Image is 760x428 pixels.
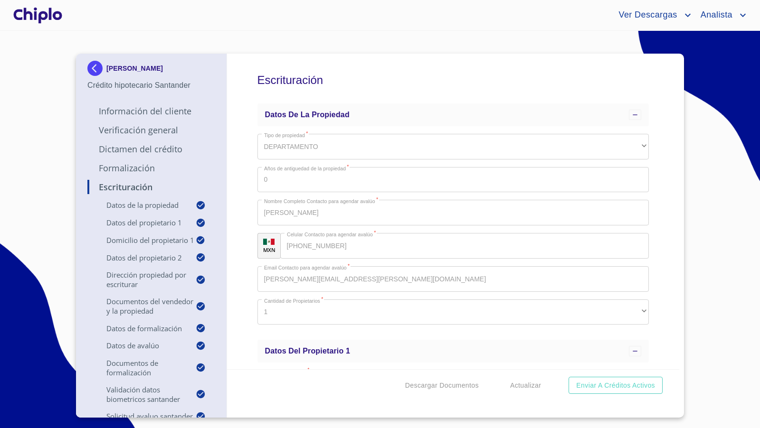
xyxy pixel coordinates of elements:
p: Datos de Formalización [87,324,196,333]
img: R93DlvwvvjP9fbrDwZeCRYBHk45OWMq+AAOlFVsxT89f82nwPLnD58IP7+ANJEaWYhP0Tx8kkA0WlQMPQsAAgwAOmBj20AXj6... [263,239,275,245]
span: Ver Descargas [611,8,682,23]
button: account of current user [693,8,749,23]
p: Datos de Avalúo [87,341,196,350]
p: Escrituración [87,181,215,193]
div: [PERSON_NAME] [87,61,215,80]
p: Información del Cliente [87,105,215,117]
p: Formalización [87,162,215,174]
span: Descargar Documentos [405,380,479,391]
p: Documentos de Formalización [87,358,196,377]
p: Datos del propietario 1 [87,218,196,227]
p: MXN [263,246,275,253]
p: Dirección Propiedad por Escriturar [87,270,196,289]
h5: Escrituración [257,61,649,100]
div: 1 [257,299,649,325]
span: Actualizar [510,380,541,391]
p: [PERSON_NAME] [106,65,163,72]
button: Enviar a Créditos Activos [569,377,663,394]
p: Datos de la propiedad [87,200,196,210]
button: account of current user [611,8,693,23]
img: Docupass spot blue [87,61,106,76]
p: Datos del propietario 2 [87,253,196,262]
p: Documentos del vendedor y la propiedad [87,297,196,316]
p: Domicilio del Propietario 1 [87,235,196,245]
div: DEPARTAMENTO [257,134,649,159]
span: Enviar a Créditos Activos [576,380,655,391]
button: Descargar Documentos [401,377,483,394]
p: Solicitud Avaluo Santander [87,411,196,421]
span: Datos del propietario 1 [265,347,351,355]
span: Datos de la propiedad [265,111,350,119]
p: Verificación General [87,124,215,136]
p: Crédito hipotecario Santander [87,80,215,91]
button: Actualizar [506,377,545,394]
p: Dictamen del Crédito [87,143,215,155]
span: Analista [693,8,737,23]
p: Validación Datos Biometricos Santander [87,385,196,404]
div: Datos de la propiedad [257,103,649,126]
div: Datos del propietario 1 [257,340,649,363]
